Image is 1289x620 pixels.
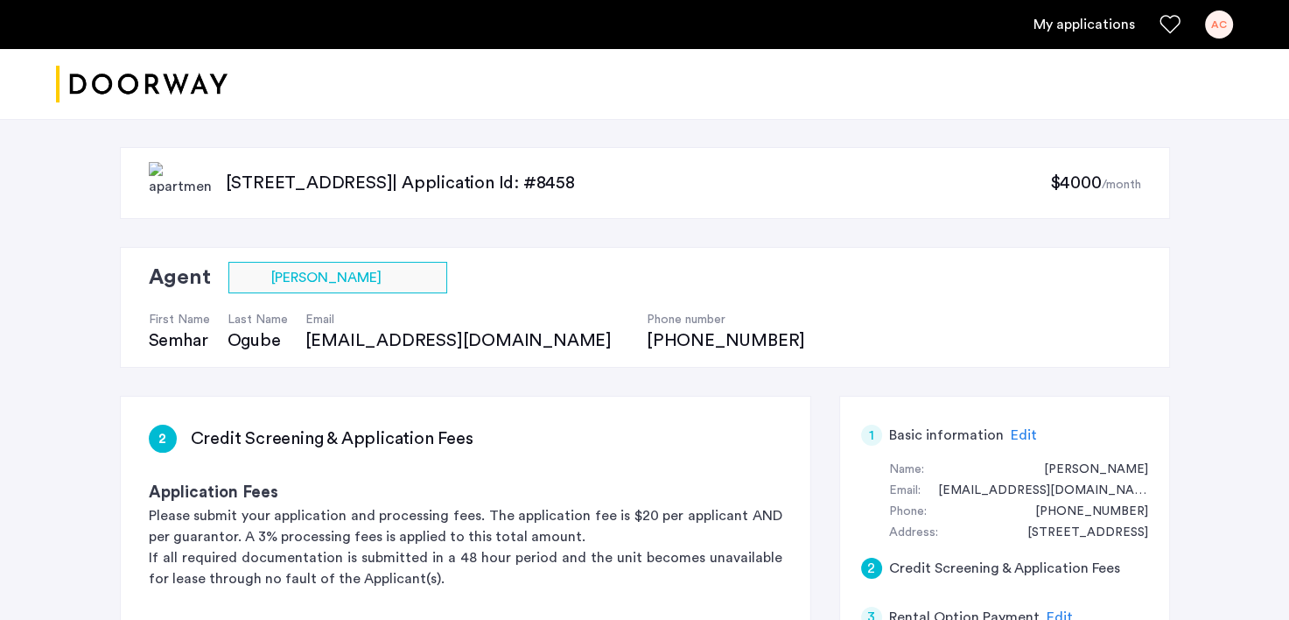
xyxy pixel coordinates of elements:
[861,558,882,579] div: 2
[228,311,288,328] h4: Last Name
[149,481,782,505] h3: Application Fees
[226,171,1050,195] p: [STREET_ADDRESS] | Application Id: #8458
[1011,428,1037,442] span: Edit
[305,311,629,328] h4: Email
[149,547,782,589] p: If all required documentation is submitted in a 48 hour period and the unit becomes unavailable f...
[1026,460,1148,481] div: Anne Cosgriff
[149,425,177,453] div: 2
[1159,14,1180,35] a: Favorites
[861,425,882,446] div: 1
[149,328,210,353] div: Semhar
[647,328,805,353] div: [PHONE_NUMBER]
[149,311,210,328] h4: First Name
[149,505,782,547] p: Please submit your application and processing fees. The application fee is $20 per applicant AND ...
[1205,11,1233,39] div: AC
[889,523,938,544] div: Address:
[647,311,805,328] h4: Phone number
[1102,179,1141,191] sub: /month
[1010,523,1148,544] div: 1024 North Lafayette Street
[228,328,288,353] div: Ogube
[149,262,211,293] h2: Agent
[149,162,212,204] img: apartment
[1033,14,1135,35] a: My application
[1018,502,1148,523] div: +17202611909
[889,460,924,481] div: Name:
[889,502,927,523] div: Phone:
[56,52,228,117] img: logo
[921,481,1148,502] div: nedcosgriff@msn.com
[1049,174,1101,192] span: $4000
[889,558,1120,579] h5: Credit Screening & Application Fees
[889,425,1004,446] h5: Basic information
[191,426,473,451] h3: Credit Screening & Application Fees
[889,481,921,502] div: Email:
[56,52,228,117] a: Cazamio logo
[305,328,629,353] div: [EMAIL_ADDRESS][DOMAIN_NAME]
